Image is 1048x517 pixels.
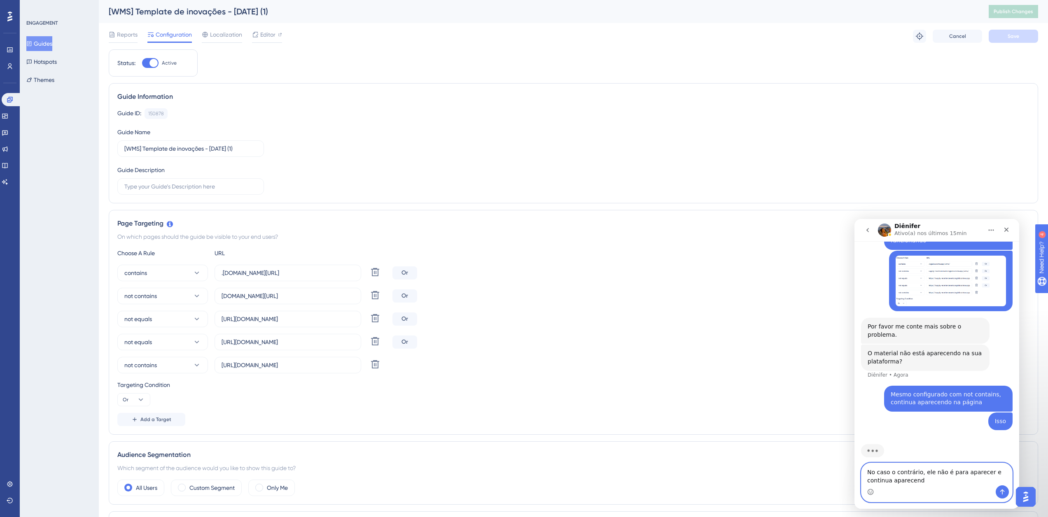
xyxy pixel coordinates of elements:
[392,289,417,303] div: Or
[854,219,1019,509] iframe: Intercom live chat
[26,72,54,87] button: Themes
[994,8,1033,15] span: Publish Changes
[123,396,128,403] span: Or
[260,30,275,40] span: Editor
[267,483,288,493] label: Only Me
[117,450,1029,460] div: Audience Segmentation
[124,268,147,278] span: contains
[117,311,208,327] button: not equals
[156,30,192,40] span: Configuration
[1008,33,1019,40] span: Save
[124,337,152,347] span: not equals
[117,232,1029,242] div: On which pages should the guide be visible to your end users?
[222,314,354,324] input: yourwebsite.com/path
[117,380,1029,390] div: Targeting Condition
[117,219,1029,228] div: Page Targeting
[117,248,208,258] div: Choose A Rule
[124,182,257,191] input: Type your Guide’s Description here
[949,33,966,40] span: Cancel
[117,108,141,119] div: Guide ID:
[57,4,60,11] div: 4
[392,266,417,279] div: Or
[117,413,185,426] button: Add a Target
[117,127,150,137] div: Guide Name
[162,60,177,66] span: Active
[124,291,157,301] span: not contains
[124,314,152,324] span: not equals
[989,30,1038,43] button: Save
[117,165,165,175] div: Guide Description
[117,334,208,350] button: not equals
[1013,484,1038,509] iframe: UserGuiding AI Assistant Launcher
[210,30,242,40] span: Localization
[148,110,164,117] div: 150878
[189,483,235,493] label: Custom Segment
[26,20,58,26] div: ENGAGEMENT
[124,144,257,153] input: Type your Guide’s Name here
[222,268,354,277] input: yourwebsite.com/path
[222,338,354,347] input: yourwebsite.com/path
[140,416,171,423] span: Add a Target
[222,291,354,300] input: yourwebsite.com/path
[117,30,138,40] span: Reports
[109,6,968,17] div: [WMS] Template de inovações - [DATE] (1)
[117,92,1029,102] div: Guide Information
[26,36,52,51] button: Guides
[117,393,150,406] button: Or
[26,54,57,69] button: Hotspots
[933,30,982,43] button: Cancel
[117,463,1029,473] div: Which segment of the audience would you like to show this guide to?
[124,360,157,370] span: not contains
[117,265,208,281] button: contains
[392,335,417,349] div: Or
[117,357,208,373] button: not contains
[117,58,135,68] div: Status:
[392,312,417,326] div: Or
[19,2,51,12] span: Need Help?
[117,288,208,304] button: not contains
[215,248,305,258] div: URL
[989,5,1038,18] button: Publish Changes
[222,361,354,370] input: yourwebsite.com/path
[136,483,157,493] label: All Users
